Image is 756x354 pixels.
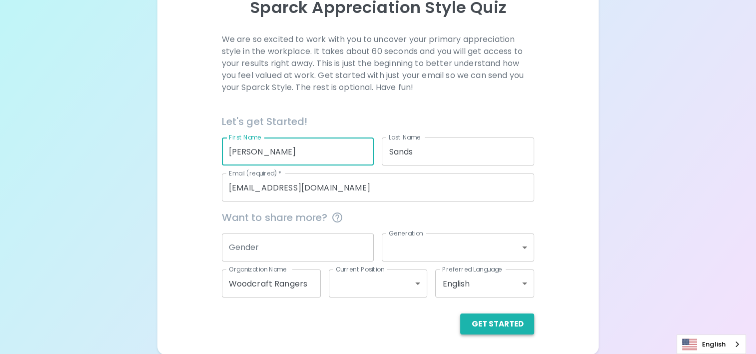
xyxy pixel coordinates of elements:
[336,265,384,273] label: Current Position
[331,211,343,223] svg: This information is completely confidential and only used for aggregated appreciation studies at ...
[229,133,261,141] label: First Name
[442,265,502,273] label: Preferred Language
[677,334,746,354] aside: Language selected: English
[229,169,282,177] label: Email (required)
[389,229,423,237] label: Generation
[222,209,535,225] span: Want to share more?
[677,335,746,353] a: English
[222,113,535,129] h6: Let's get Started!
[389,133,420,141] label: Last Name
[435,269,534,297] div: English
[229,265,287,273] label: Organization Name
[460,313,534,334] button: Get Started
[677,334,746,354] div: Language
[222,33,535,93] p: We are so excited to work with you to uncover your primary appreciation style in the workplace. I...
